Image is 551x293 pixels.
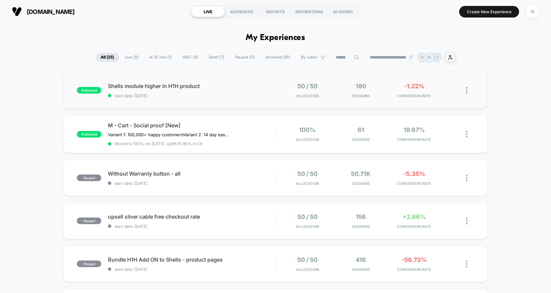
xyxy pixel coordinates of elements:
span: start date: [DATE] [108,181,275,186]
span: 190 [356,83,366,90]
span: Sessions [336,181,386,186]
img: end [409,55,413,59]
span: Live ( 5 ) [120,53,144,62]
img: close [466,87,468,94]
span: CONVERSION RATE [389,137,439,142]
span: Sessions [336,224,386,229]
span: Allocation [296,94,319,98]
span: Sessions [336,267,386,272]
span: 19.67% [404,126,425,133]
span: 50 / 50 [297,170,318,177]
span: CONVERSION RATE [389,224,439,229]
span: +2.86% [403,213,426,220]
span: By Label [301,55,317,60]
span: Allocation [296,224,319,229]
span: CONVERSION RATE [389,94,439,98]
div: INSPIRATIONS [292,6,326,17]
div: REPORTS [259,6,292,17]
span: 50 / 50 [297,213,318,220]
span: Paused ( 11 ) [230,53,260,62]
div: ACADEMY [326,6,360,17]
div: IR [526,5,539,18]
img: close [466,261,468,268]
span: start date: [DATE] [108,93,275,98]
span: 50 / 50 [297,83,318,90]
span: 416 [356,256,366,263]
img: close [466,175,468,182]
button: Create New Experience [459,6,519,18]
span: 61 [358,126,364,133]
span: paused [77,261,101,267]
span: M - Cart - Social proof [New] [108,122,275,129]
span: published [77,87,101,94]
p: IR [421,55,424,60]
span: 50.71k [351,170,371,177]
span: Sessions [336,137,386,142]
span: -1.22% [404,83,425,90]
span: Bundle H1H Add ON to Shells - product pages [108,256,275,263]
button: IR [524,5,541,19]
span: published [77,131,101,138]
img: Visually logo [12,7,22,17]
div: LIVE [191,6,225,17]
span: CONVERSION RATE [389,181,439,186]
span: start date: [DATE] [108,267,275,272]
p: IR [428,55,431,60]
span: paused [77,175,101,181]
span: 100% [299,126,316,133]
span: start date: [DATE] [108,224,275,229]
span: Moved to 100% on: [DATE] . Uplift: 10.90% in CR [115,141,203,146]
span: A/B Test ( 1 ) [145,53,177,62]
span: Sessions [336,94,386,98]
span: CONVERSION RATE [389,267,439,272]
span: 50 / 50 [297,256,318,263]
p: LP [434,55,439,60]
span: Draft ( 7 ) [204,53,229,62]
div: AUDIENCES [225,6,259,17]
img: close [466,218,468,225]
span: -5.35% [403,170,425,177]
span: 156 [356,213,366,220]
span: Allocation [296,137,319,142]
span: upsell silver cable free checkout rate [108,213,275,220]
span: paused [77,218,101,224]
span: Without Warranty button - all [108,170,275,177]
span: Shells module higher in H1H product [108,83,275,89]
span: Allocation [296,267,319,272]
span: 100% ( 4 ) [178,53,203,62]
span: [DOMAIN_NAME] [27,8,75,15]
span: All ( 23 ) [96,53,119,62]
button: [DOMAIN_NAME] [10,6,77,17]
h1: My Experiences [246,33,305,43]
span: Allocation [296,181,319,186]
img: close [466,131,468,138]
span: Variant 1: 100,000+ happy customersVariant 2: 14 day easy returns (paused) [108,132,231,137]
span: Archived ( 29 ) [261,53,295,62]
span: -56.73% [402,256,427,263]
